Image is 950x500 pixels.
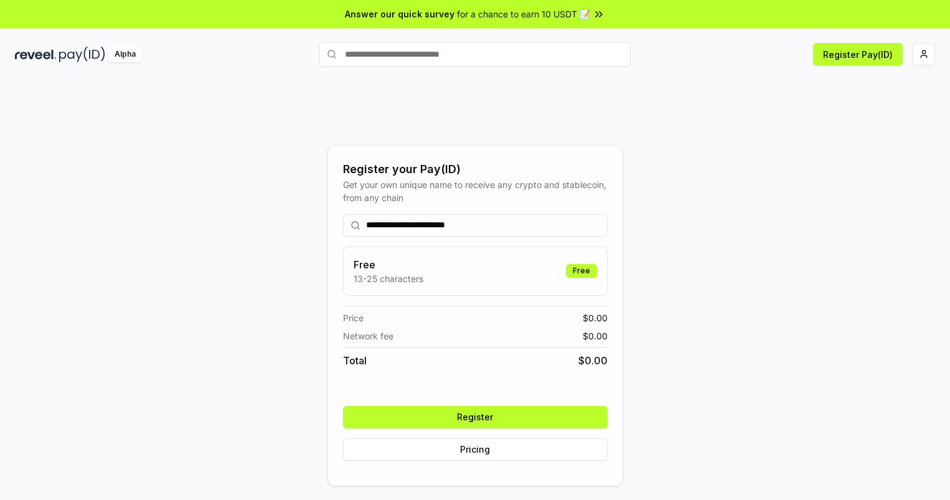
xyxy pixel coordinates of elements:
[15,47,57,62] img: reveel_dark
[578,353,608,368] span: $ 0.00
[566,264,597,278] div: Free
[343,329,393,342] span: Network fee
[343,178,608,204] div: Get your own unique name to receive any crypto and stablecoin, from any chain
[345,7,454,21] span: Answer our quick survey
[457,7,590,21] span: for a chance to earn 10 USDT 📝
[343,161,608,178] div: Register your Pay(ID)
[354,272,423,285] p: 13-25 characters
[343,438,608,461] button: Pricing
[583,311,608,324] span: $ 0.00
[108,47,143,62] div: Alpha
[343,353,367,368] span: Total
[583,329,608,342] span: $ 0.00
[59,47,105,62] img: pay_id
[813,43,903,65] button: Register Pay(ID)
[343,311,364,324] span: Price
[343,406,608,428] button: Register
[354,257,423,272] h3: Free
